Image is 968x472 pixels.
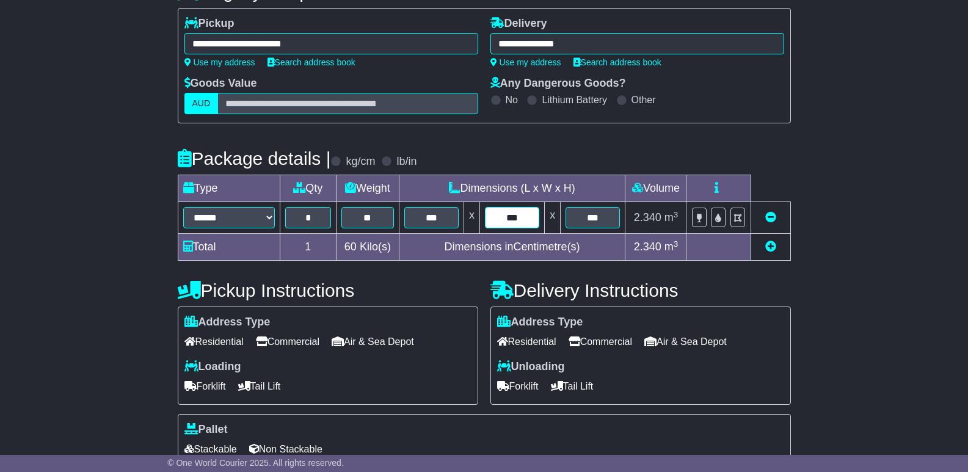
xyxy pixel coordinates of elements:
[497,332,556,351] span: Residential
[184,332,244,351] span: Residential
[490,17,547,31] label: Delivery
[765,241,776,253] a: Add new item
[644,332,727,351] span: Air & Sea Depot
[765,211,776,223] a: Remove this item
[178,280,478,300] h4: Pickup Instructions
[625,175,686,202] td: Volume
[184,17,235,31] label: Pickup
[631,94,656,106] label: Other
[184,316,271,329] label: Address Type
[399,175,625,202] td: Dimensions (L x W x H)
[674,239,679,249] sup: 3
[344,241,357,253] span: 60
[569,332,632,351] span: Commercial
[167,458,344,468] span: © One World Courier 2025. All rights reserved.
[506,94,518,106] label: No
[490,57,561,67] a: Use my address
[178,148,331,169] h4: Package details |
[178,234,280,261] td: Total
[256,332,319,351] span: Commercial
[249,440,322,459] span: Non Stackable
[332,332,414,351] span: Air & Sea Depot
[664,211,679,223] span: m
[337,175,399,202] td: Weight
[634,211,661,223] span: 2.340
[184,57,255,67] a: Use my address
[337,234,399,261] td: Kilo(s)
[280,234,337,261] td: 1
[573,57,661,67] a: Search address book
[634,241,661,253] span: 2.340
[184,440,237,459] span: Stackable
[674,210,679,219] sup: 3
[396,155,417,169] label: lb/in
[490,77,626,90] label: Any Dangerous Goods?
[497,316,583,329] label: Address Type
[267,57,355,67] a: Search address book
[184,360,241,374] label: Loading
[464,202,479,234] td: x
[542,94,607,106] label: Lithium Battery
[346,155,375,169] label: kg/cm
[497,360,565,374] label: Unloading
[664,241,679,253] span: m
[184,77,257,90] label: Goods Value
[280,175,337,202] td: Qty
[184,93,219,114] label: AUD
[184,423,228,437] label: Pallet
[238,377,281,396] span: Tail Lift
[490,280,791,300] h4: Delivery Instructions
[178,175,280,202] td: Type
[551,377,594,396] span: Tail Lift
[545,202,561,234] td: x
[399,234,625,261] td: Dimensions in Centimetre(s)
[497,377,539,396] span: Forklift
[184,377,226,396] span: Forklift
